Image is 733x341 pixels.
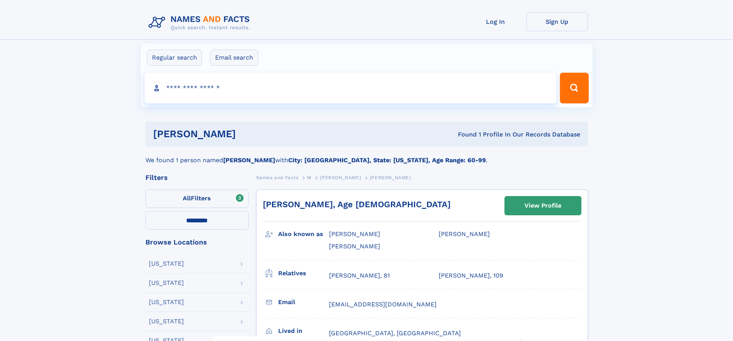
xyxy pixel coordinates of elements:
[149,280,184,286] div: [US_STATE]
[145,12,256,33] img: Logo Names and Facts
[465,12,526,31] a: Log In
[329,230,380,238] span: [PERSON_NAME]
[347,130,580,139] div: Found 1 Profile In Our Records Database
[560,73,588,103] button: Search Button
[370,175,411,180] span: [PERSON_NAME]
[145,73,557,103] input: search input
[526,12,588,31] a: Sign Up
[147,50,202,66] label: Regular search
[329,329,461,337] span: [GEOGRAPHIC_DATA], [GEOGRAPHIC_DATA]
[278,296,329,309] h3: Email
[278,267,329,280] h3: Relatives
[149,261,184,267] div: [US_STATE]
[329,271,390,280] a: [PERSON_NAME], 81
[278,228,329,241] h3: Also known as
[320,175,361,180] span: [PERSON_NAME]
[307,175,311,180] span: M
[210,50,258,66] label: Email search
[263,200,451,209] a: [PERSON_NAME], Age [DEMOGRAPHIC_DATA]
[145,174,249,181] div: Filters
[149,299,184,305] div: [US_STATE]
[183,195,191,202] span: All
[505,196,581,215] a: View Profile
[524,197,561,215] div: View Profile
[149,318,184,324] div: [US_STATE]
[256,173,299,182] a: Names and Facts
[307,173,311,182] a: M
[329,243,380,250] span: [PERSON_NAME]
[288,156,486,164] b: City: [GEOGRAPHIC_DATA], State: [US_STATE], Age Range: 60-99
[278,324,329,338] h3: Lived in
[320,173,361,182] a: [PERSON_NAME]
[145,146,588,165] div: We found 1 person named with .
[439,230,490,238] span: [PERSON_NAME]
[329,301,437,308] span: [EMAIL_ADDRESS][DOMAIN_NAME]
[153,129,347,139] h1: [PERSON_NAME]
[439,271,503,280] a: [PERSON_NAME], 109
[145,239,249,246] div: Browse Locations
[223,156,275,164] b: [PERSON_NAME]
[145,190,249,208] label: Filters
